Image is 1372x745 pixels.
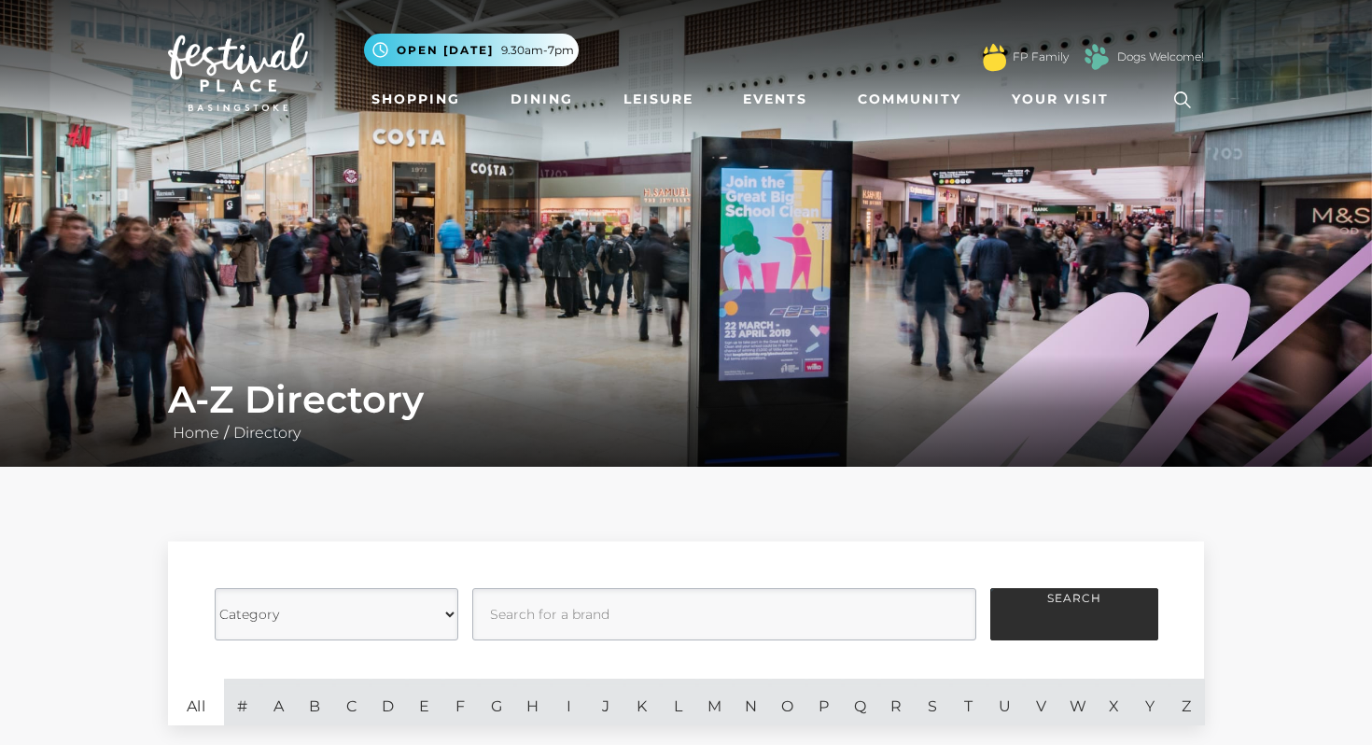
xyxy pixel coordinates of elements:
[850,82,969,117] a: Community
[915,679,951,725] a: S
[229,424,305,442] a: Directory
[514,679,551,725] a: H
[733,679,769,725] a: N
[224,679,260,725] a: #
[551,679,587,725] a: I
[154,377,1218,444] div: /
[168,33,308,111] img: Festival Place Logo
[297,679,333,725] a: B
[472,588,976,640] input: Search for a brand
[1013,49,1069,65] a: FP Family
[333,679,370,725] a: C
[260,679,297,725] a: A
[1012,90,1109,109] span: Your Visit
[990,588,1158,640] button: Search
[1132,679,1169,725] a: Y
[660,679,696,725] a: L
[950,679,987,725] a: T
[696,679,733,725] a: M
[587,679,623,725] a: J
[623,679,660,725] a: K
[1004,82,1126,117] a: Your Visit
[406,679,442,725] a: E
[1117,49,1204,65] a: Dogs Welcome!
[168,424,224,442] a: Home
[1169,679,1205,725] a: Z
[168,377,1204,422] h1: A-Z Directory
[987,679,1023,725] a: U
[805,679,842,725] a: P
[168,679,224,725] a: All
[616,82,701,117] a: Leisure
[442,679,479,725] a: F
[769,679,805,725] a: O
[1023,679,1059,725] a: V
[397,42,494,59] span: Open [DATE]
[370,679,406,725] a: D
[501,42,574,59] span: 9.30am-7pm
[1059,679,1096,725] a: W
[1096,679,1132,725] a: X
[364,82,468,117] a: Shopping
[735,82,815,117] a: Events
[364,34,579,66] button: Open [DATE] 9.30am-7pm
[503,82,581,117] a: Dining
[878,679,915,725] a: R
[842,679,878,725] a: Q
[478,679,514,725] a: G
